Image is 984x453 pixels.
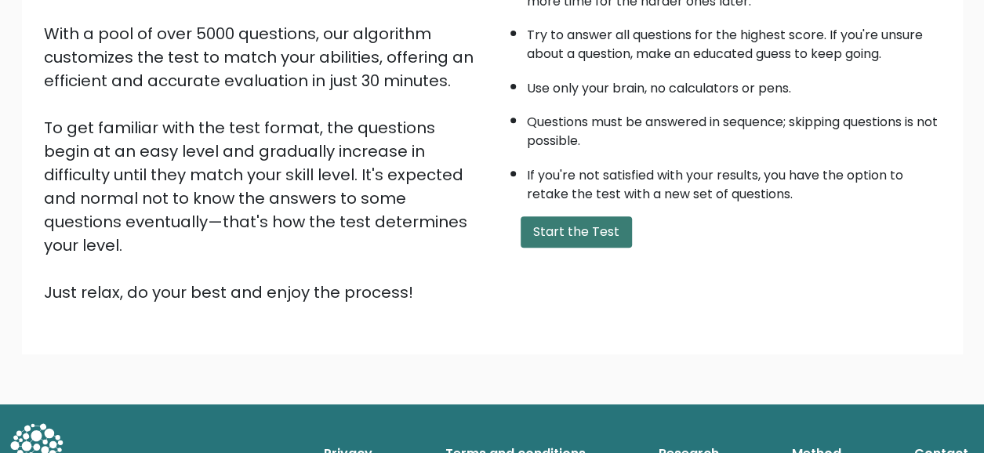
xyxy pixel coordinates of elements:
[527,71,941,98] li: Use only your brain, no calculators or pens.
[521,216,632,248] button: Start the Test
[527,105,941,150] li: Questions must be answered in sequence; skipping questions is not possible.
[527,18,941,63] li: Try to answer all questions for the highest score. If you're unsure about a question, make an edu...
[527,158,941,204] li: If you're not satisfied with your results, you have the option to retake the test with a new set ...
